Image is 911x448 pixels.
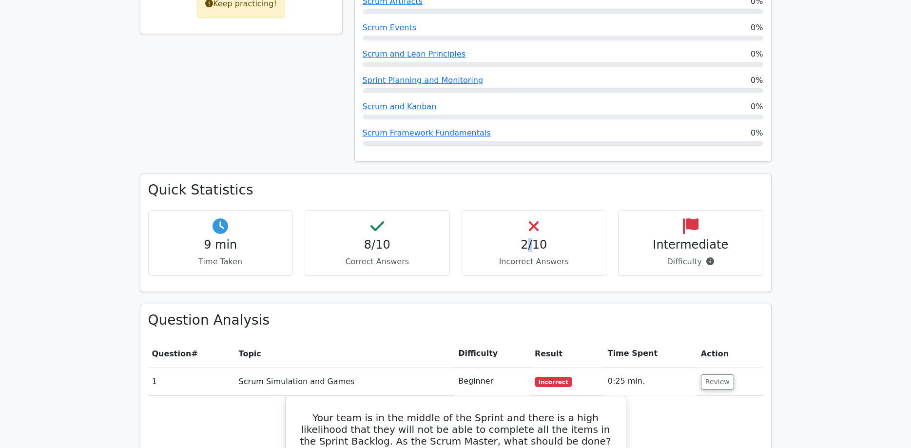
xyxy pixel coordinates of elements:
h4: Intermediate [626,238,755,252]
span: 0% [751,127,763,139]
td: Scrum Simulation and Games [235,368,455,395]
th: Difficulty [454,340,531,368]
a: Scrum Events [363,23,417,32]
h5: Your team is in the middle of the Sprint and there is a high likelihood that they will not be abl... [297,412,614,447]
span: 0% [751,48,763,60]
a: Scrum Framework Fundamentals [363,128,491,137]
span: 0% [751,22,763,34]
p: Difficulty [626,256,755,268]
a: Scrum and Kanban [363,102,437,111]
h3: Quick Statistics [148,182,763,198]
p: Correct Answers [313,256,442,268]
a: Scrum and Lean Principles [363,49,466,58]
h4: 8/10 [313,238,442,252]
a: Sprint Planning and Monitoring [363,76,484,85]
th: Time Spent [604,340,697,368]
h4: 9 min [156,238,285,252]
button: Review [701,374,734,390]
td: 1 [148,368,235,395]
h3: Question Analysis [148,312,763,329]
p: Time Taken [156,256,285,268]
th: Topic [235,340,455,368]
th: # [148,340,235,368]
span: 0% [751,101,763,113]
span: 0% [751,75,763,86]
p: Incorrect Answers [470,256,599,268]
h4: 2/10 [470,238,599,252]
td: Beginner [454,368,531,395]
span: Incorrect [535,377,572,387]
th: Result [531,340,604,368]
td: 0:25 min. [604,368,697,395]
span: Question [152,349,192,358]
th: Action [697,340,763,368]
